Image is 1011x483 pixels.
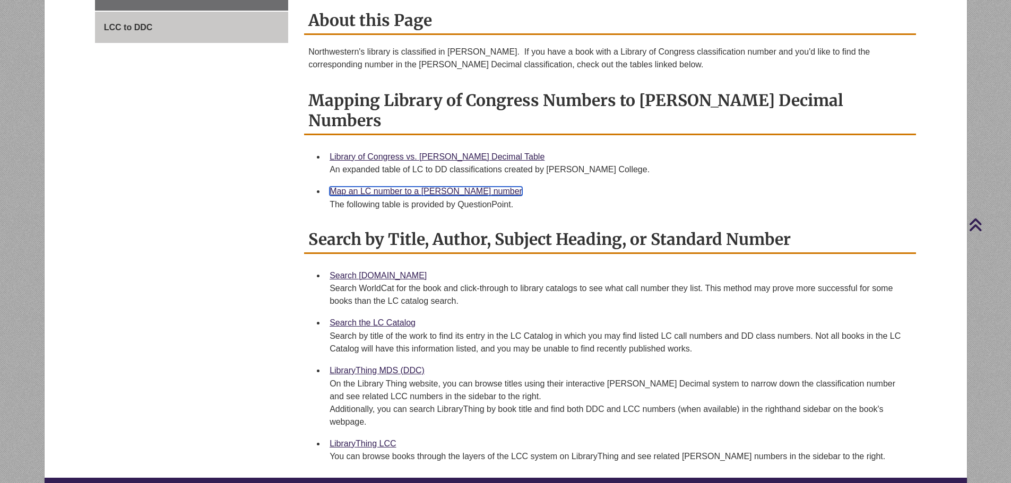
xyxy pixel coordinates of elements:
[330,152,545,161] a: Library of Congress vs. [PERSON_NAME] Decimal Table
[330,198,908,211] div: The following table is provided by QuestionPoint.
[330,271,427,280] a: Search [DOMAIN_NAME]
[304,87,916,135] h2: Mapping Library of Congress Numbers to [PERSON_NAME] Decimal Numbers
[330,377,908,428] div: On the Library Thing website, you can browse titles using their interactive [PERSON_NAME] Decimal...
[330,450,908,463] div: You can browse books through the layers of the LCC system on LibraryThing and see related [PERSON...
[330,366,425,375] a: LibraryThing MDS (DDC)
[330,439,396,448] a: LibraryThing LCC
[330,187,522,196] a: Map an LC number to a [PERSON_NAME] number
[304,7,916,35] h2: About this Page
[330,318,416,327] a: Search the LC Catalog
[104,23,153,32] span: LCC to DDC
[969,217,1008,232] a: Back to Top
[330,330,908,355] div: Search by title of the work to find its entry in the LC Catalog in which you may find listed LC c...
[330,282,908,308] div: Search WorldCat for the book and click-through to library catalogs to see what call number they l...
[308,46,912,71] p: Northwestern's library is classified in [PERSON_NAME]. If you have a book with a Library of Congr...
[304,226,916,254] h2: Search by Title, Author, Subject Heading, or Standard Number
[95,12,288,43] a: LCC to DDC
[330,163,908,176] div: An expanded table of LC to DD classifications created by [PERSON_NAME] College.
